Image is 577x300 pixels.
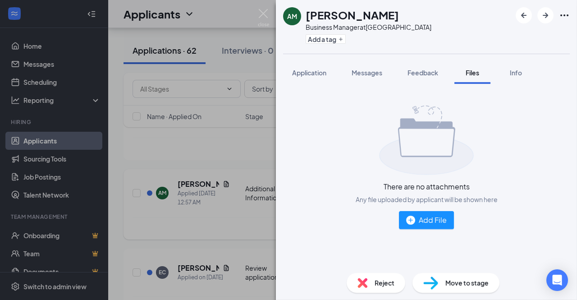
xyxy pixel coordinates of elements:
[510,69,522,77] span: Info
[287,12,297,21] div: AM
[306,23,431,32] div: Business Manager at [GEOGRAPHIC_DATA]
[516,7,532,23] button: ArrowLeftNew
[356,195,498,204] div: Any file uploaded by applicant will be shown here
[518,10,529,21] svg: ArrowLeftNew
[559,10,570,21] svg: Ellipses
[292,69,326,77] span: Application
[306,34,346,44] button: PlusAdd a tag
[375,278,394,288] span: Reject
[406,214,447,226] div: Add File
[399,211,454,229] button: Add File
[540,10,551,21] svg: ArrowRight
[384,182,470,191] div: There are no attachments
[306,7,399,23] h1: [PERSON_NAME]
[408,69,438,77] span: Feedback
[352,69,382,77] span: Messages
[537,7,554,23] button: ArrowRight
[466,69,479,77] span: Files
[546,269,568,291] div: Open Intercom Messenger
[445,278,489,288] span: Move to stage
[338,37,343,42] svg: Plus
